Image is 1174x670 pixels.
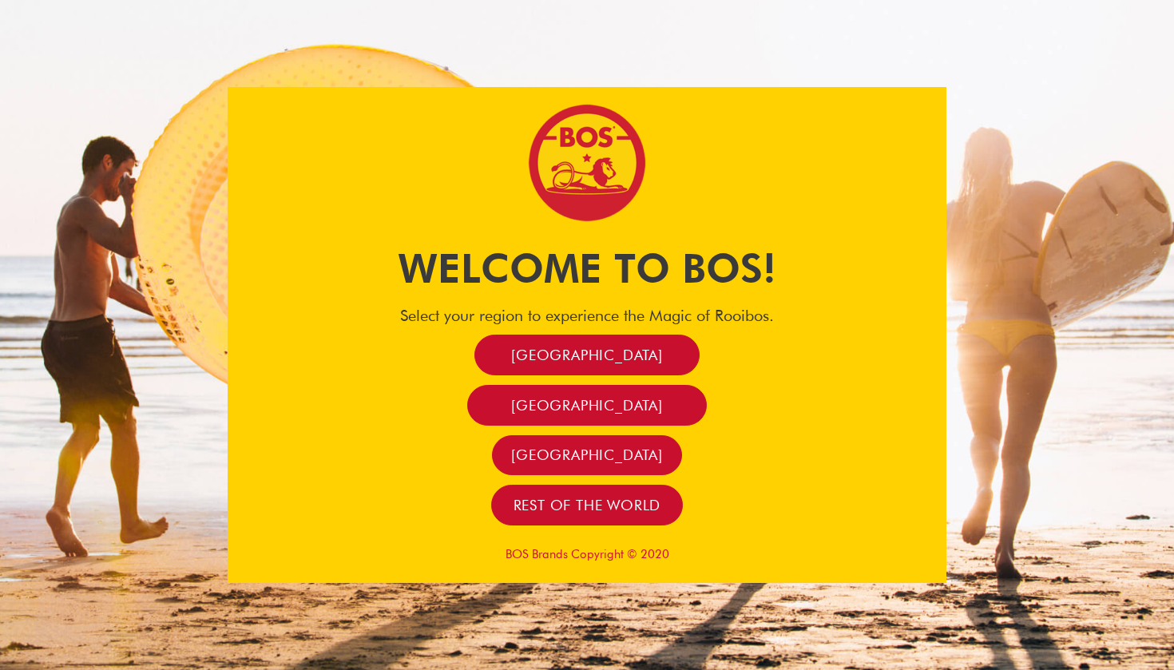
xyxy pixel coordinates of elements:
[492,435,682,476] a: [GEOGRAPHIC_DATA]
[228,306,946,325] h4: Select your region to experience the Magic of Rooibos.
[467,385,707,426] a: [GEOGRAPHIC_DATA]
[228,547,946,561] p: BOS Brands Copyright © 2020
[514,496,661,514] span: Rest of the world
[474,335,700,375] a: [GEOGRAPHIC_DATA]
[228,240,946,296] h1: Welcome to BOS!
[511,346,663,364] span: [GEOGRAPHIC_DATA]
[527,103,647,223] img: Bos Brands
[491,485,684,525] a: Rest of the world
[511,446,663,464] span: [GEOGRAPHIC_DATA]
[511,396,663,414] span: [GEOGRAPHIC_DATA]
